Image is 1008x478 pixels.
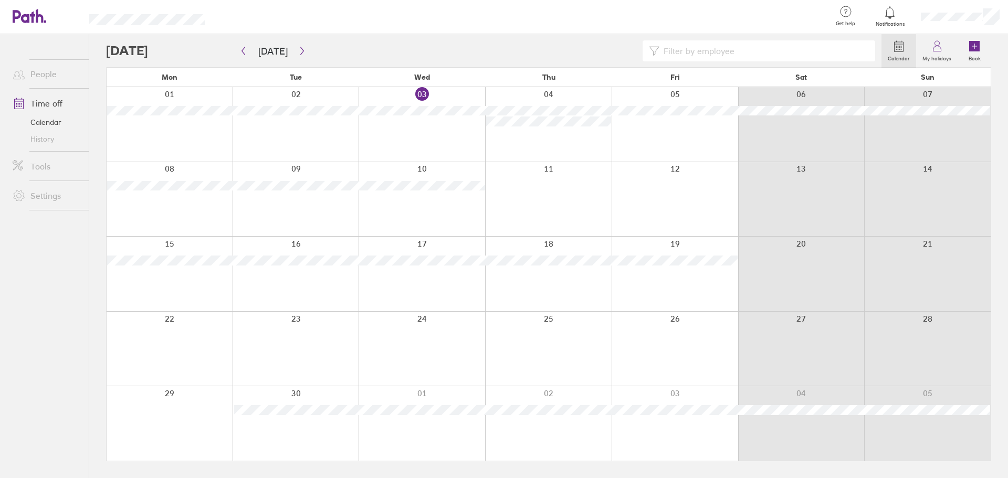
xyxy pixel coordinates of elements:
[670,73,680,81] span: Fri
[916,34,958,68] a: My holidays
[921,73,934,81] span: Sun
[4,185,89,206] a: Settings
[881,52,916,62] label: Calendar
[162,73,177,81] span: Mon
[4,156,89,177] a: Tools
[958,34,991,68] a: Book
[795,73,807,81] span: Sat
[962,52,987,62] label: Book
[290,73,302,81] span: Tue
[828,20,863,27] span: Get help
[250,43,296,60] button: [DATE]
[916,52,958,62] label: My holidays
[873,5,907,27] a: Notifications
[4,131,89,147] a: History
[414,73,430,81] span: Wed
[881,34,916,68] a: Calendar
[4,114,89,131] a: Calendar
[4,93,89,114] a: Time off
[4,63,89,84] a: People
[542,73,555,81] span: Thu
[873,21,907,27] span: Notifications
[659,41,869,61] input: Filter by employee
